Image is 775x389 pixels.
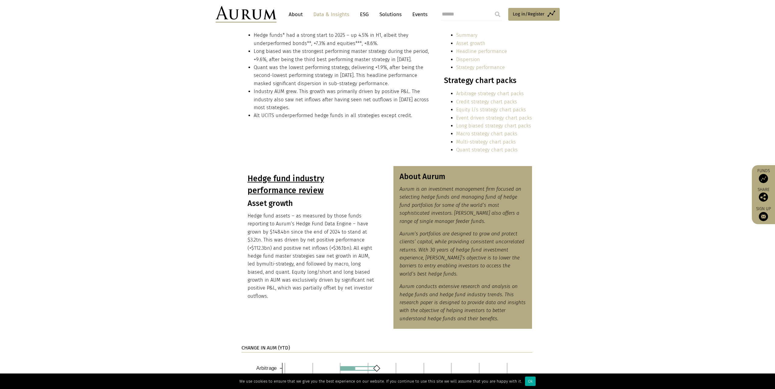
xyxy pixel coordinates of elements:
a: Multi-strategy chart packs [456,139,516,145]
img: Share this post [759,193,768,202]
a: Credit strategy chart packs [456,99,517,105]
em: Aurum’s portfolios are designed to grow and protect clients’ capital, while providing consistent ... [400,231,524,277]
a: Summary [456,32,477,38]
em: Aurum conducts extensive research and analysis on hedge funds and hedge fund industry trends. Thi... [400,283,526,321]
a: Asset growth [456,40,485,46]
a: Data & Insights [310,9,352,20]
a: Log in/Register [508,8,560,21]
h3: Strategy chart packs [444,76,532,85]
p: Hedge fund assets – as measured by those funds reporting to Aurum’s Hedge Fund Data Engine – have... [248,212,374,300]
a: About [286,9,306,20]
a: Solutions [376,9,405,20]
li: Industry AUM grew. This growth was primarily driven by positive P&L. The industry also saw net in... [254,88,431,112]
img: Access Funds [759,174,768,183]
img: Sign up to our newsletter [759,212,768,221]
a: Equity l/s strategy chart packs [456,107,526,113]
li: Long biased was the strongest performing master strategy during the period, +9.6%, after being th... [254,47,431,64]
li: Quant was the lowest performing strategy, delivering +1.9%, after being the second-lowest perform... [254,64,431,88]
a: ESG [357,9,372,20]
a: Arbitrage strategy chart packs [456,91,524,96]
input: Submit [491,8,504,20]
a: Strategy performance [456,64,505,70]
h3: Asset growth [248,199,374,208]
h3: About Aurum [400,172,526,181]
span: Log in/Register [513,10,544,18]
li: Alt UCITS underperformed hedge funds in all strategies except credit. [254,112,431,120]
em: Aurum is an investment management firm focused on selecting hedge funds and managing fund of hedg... [400,186,521,224]
strong: CHANGE IN AUM (YTD) [241,345,290,351]
a: Event driven strategy chart packs [456,115,532,121]
li: Hedge funds* had a strong start to 2025 – up 4.5% in H1, albeit they underperformed bonds**, +7.3... [254,31,431,47]
a: Dispersion [456,57,480,62]
a: Headline performance [456,48,507,54]
a: Macro strategy chart packs [456,131,517,137]
a: Sign up [755,206,772,221]
a: Funds [755,168,772,183]
div: Share [755,188,772,202]
div: Ok [525,377,536,386]
a: Events [409,9,428,20]
u: Hedge fund industry performance review [248,174,324,195]
img: Aurum [216,6,277,23]
a: Quant strategy chart packs [456,147,518,153]
a: Long biased strategy chart packs [456,123,531,129]
span: multi-strategy [262,261,294,267]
